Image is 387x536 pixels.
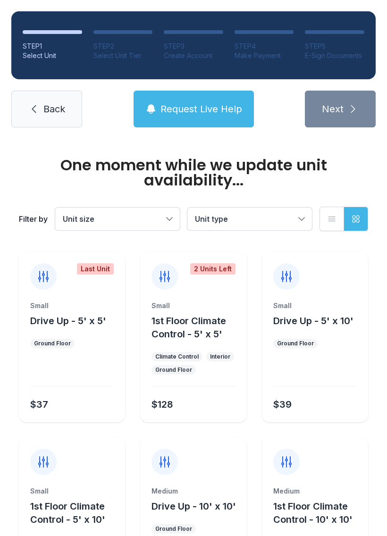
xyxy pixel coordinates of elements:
[273,301,357,310] div: Small
[187,208,312,230] button: Unit type
[277,340,314,347] div: Ground Floor
[305,51,364,60] div: E-Sign Documents
[30,500,121,526] button: 1st Floor Climate Control - 5' x 10'
[164,42,223,51] div: STEP 3
[273,500,364,526] button: 1st Floor Climate Control - 10' x 10'
[77,263,114,275] div: Last Unit
[151,500,236,513] button: Drive Up - 10' x 10'
[195,214,228,224] span: Unit type
[235,42,294,51] div: STEP 4
[151,301,235,310] div: Small
[151,315,226,340] span: 1st Floor Climate Control - 5' x 5'
[160,102,242,116] span: Request Live Help
[273,315,353,327] span: Drive Up - 5' x 10'
[43,102,65,116] span: Back
[155,366,192,374] div: Ground Floor
[23,42,82,51] div: STEP 1
[93,42,153,51] div: STEP 2
[30,398,48,411] div: $37
[23,51,82,60] div: Select Unit
[30,314,106,327] button: Drive Up - 5' x 5'
[155,525,192,533] div: Ground Floor
[235,51,294,60] div: Make Payment
[273,398,292,411] div: $39
[155,353,199,360] div: Climate Control
[151,398,173,411] div: $128
[151,314,243,341] button: 1st Floor Climate Control - 5' x 5'
[34,340,71,347] div: Ground Floor
[273,486,357,496] div: Medium
[30,486,114,496] div: Small
[322,102,344,116] span: Next
[305,42,364,51] div: STEP 5
[210,353,230,360] div: Interior
[151,501,236,512] span: Drive Up - 10' x 10'
[30,301,114,310] div: Small
[30,501,105,525] span: 1st Floor Climate Control - 5' x 10'
[190,263,236,275] div: 2 Units Left
[63,214,94,224] span: Unit size
[19,158,368,188] div: One moment while we update unit availability...
[93,51,153,60] div: Select Unit Tier
[151,486,235,496] div: Medium
[273,501,353,525] span: 1st Floor Climate Control - 10' x 10'
[19,213,48,225] div: Filter by
[30,315,106,327] span: Drive Up - 5' x 5'
[273,314,353,327] button: Drive Up - 5' x 10'
[164,51,223,60] div: Create Account
[55,208,180,230] button: Unit size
